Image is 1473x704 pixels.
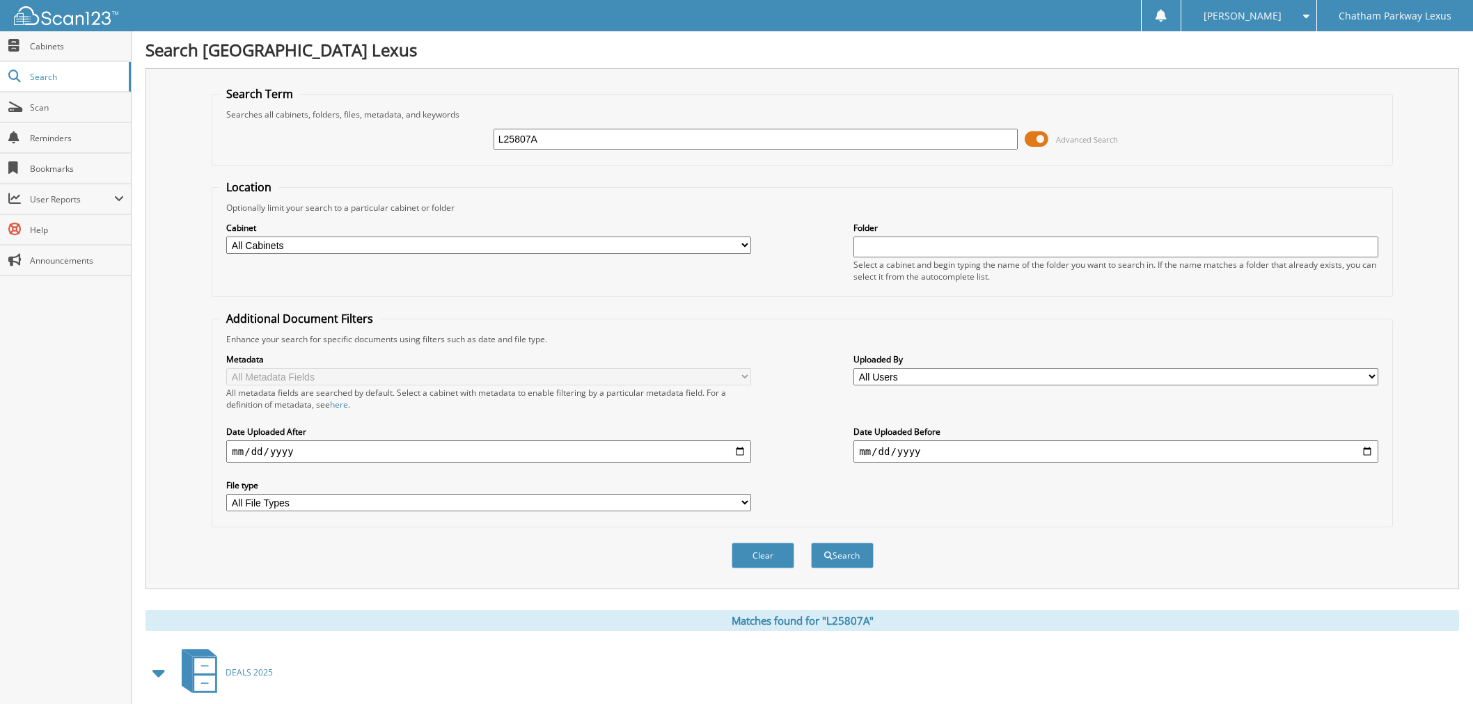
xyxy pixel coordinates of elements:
[811,543,874,568] button: Search
[145,38,1459,61] h1: Search [GEOGRAPHIC_DATA] Lexus
[145,610,1459,631] div: Matches found for "L25807A"
[30,132,124,144] span: Reminders
[226,222,750,234] label: Cabinet
[732,543,794,568] button: Clear
[1339,12,1451,20] span: Chatham Parkway Lexus
[853,353,1378,365] label: Uploaded By
[226,440,750,463] input: start
[853,222,1378,234] label: Folder
[226,426,750,438] label: Date Uploaded After
[219,311,380,326] legend: Additional Document Filters
[30,224,124,236] span: Help
[219,202,1385,214] div: Optionally limit your search to a particular cabinet or folder
[219,179,278,195] legend: Location
[14,6,118,25] img: scan123-logo-white.svg
[30,193,114,205] span: User Reports
[219,333,1385,345] div: Enhance your search for specific documents using filters such as date and file type.
[853,440,1378,463] input: end
[30,40,124,52] span: Cabinets
[219,109,1385,120] div: Searches all cabinets, folders, files, metadata, and keywords
[30,102,124,113] span: Scan
[30,163,124,175] span: Bookmarks
[30,71,122,83] span: Search
[853,259,1378,282] div: Select a cabinet and begin typing the name of the folder you want to search in. If the name match...
[219,86,300,102] legend: Search Term
[226,387,750,410] div: All metadata fields are searched by default. Select a cabinet with metadata to enable filtering b...
[173,645,273,700] a: DEALS 2025
[1056,134,1118,145] span: Advanced Search
[226,666,273,678] span: DEALS 2025
[853,426,1378,438] label: Date Uploaded Before
[226,353,750,365] label: Metadata
[226,479,750,491] label: File type
[30,255,124,266] span: Announcements
[330,399,348,410] a: here
[1204,12,1282,20] span: [PERSON_NAME]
